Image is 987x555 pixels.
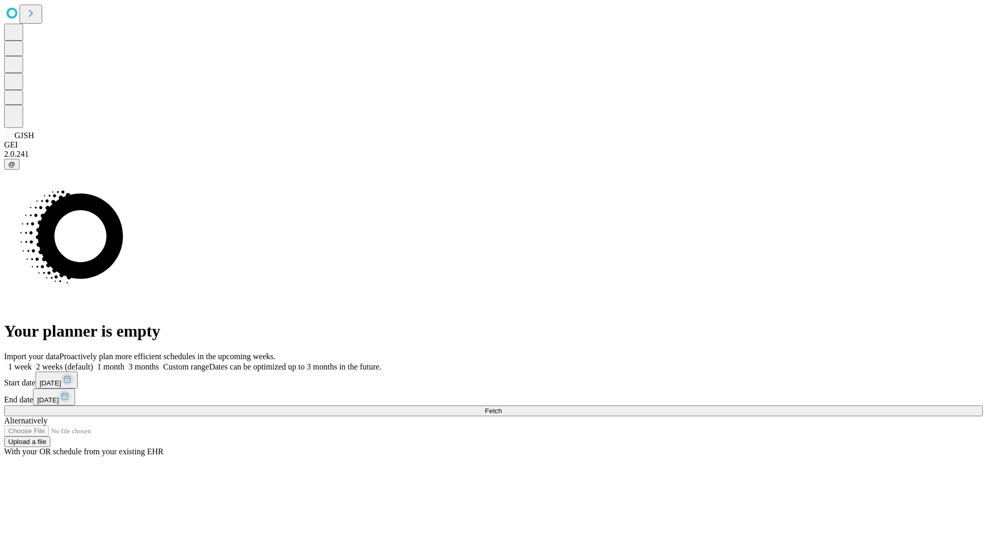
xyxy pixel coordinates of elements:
span: Dates can be optimized up to 3 months in the future. [209,362,381,371]
button: [DATE] [33,388,75,405]
h1: Your planner is empty [4,322,983,341]
span: [DATE] [37,396,59,404]
div: GEI [4,140,983,150]
span: GJSH [14,131,34,140]
span: Alternatively [4,416,47,425]
span: 2 weeks (default) [36,362,93,371]
div: 2.0.241 [4,150,983,159]
span: With your OR schedule from your existing EHR [4,447,163,456]
div: End date [4,388,983,405]
span: @ [8,160,15,168]
button: [DATE] [35,372,78,388]
div: Start date [4,372,983,388]
button: Upload a file [4,436,50,447]
span: 1 month [97,362,124,371]
span: 1 week [8,362,32,371]
span: [DATE] [40,379,61,387]
span: Custom range [163,362,209,371]
button: @ [4,159,20,170]
span: Import your data [4,352,60,361]
span: Fetch [485,407,502,415]
span: Proactively plan more efficient schedules in the upcoming weeks. [60,352,276,361]
button: Fetch [4,405,983,416]
span: 3 months [129,362,159,371]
